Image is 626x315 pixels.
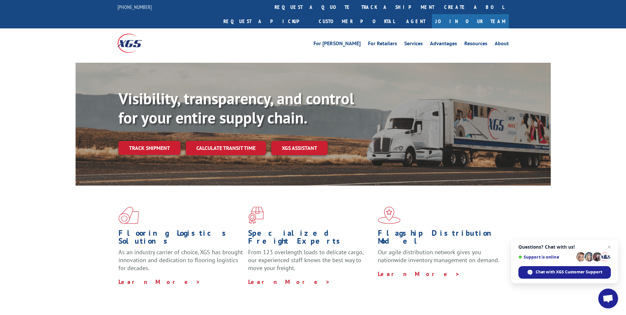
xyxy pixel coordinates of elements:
[186,141,266,155] a: Calculate transit time
[464,41,487,48] a: Resources
[248,229,373,248] h1: Specialized Freight Experts
[118,278,201,286] a: Learn More >
[313,41,361,48] a: For [PERSON_NAME]
[314,14,400,28] a: Customer Portal
[118,141,181,155] a: Track shipment
[248,207,264,224] img: xgs-icon-focused-on-flooring-red
[118,88,354,128] b: Visibility, transparency, and control for your entire supply chain.
[518,255,574,260] span: Support is online
[400,14,432,28] a: Agent
[218,14,314,28] a: Request a pickup
[536,269,602,275] span: Chat with XGS Customer Support
[430,41,457,48] a: Advantages
[368,41,397,48] a: For Retailers
[248,248,373,278] p: From 123 overlength loads to delicate cargo, our experienced staff knows the best way to move you...
[248,278,330,286] a: Learn More >
[518,244,611,250] span: Questions? Chat with us!
[118,207,139,224] img: xgs-icon-total-supply-chain-intelligence-red
[378,270,460,278] a: Learn More >
[495,41,509,48] a: About
[118,248,243,272] span: As an industry carrier of choice, XGS has brought innovation and dedication to flooring logistics...
[404,41,423,48] a: Services
[117,4,152,10] a: [PHONE_NUMBER]
[518,266,611,279] span: Chat with XGS Customer Support
[118,229,243,248] h1: Flooring Logistics Solutions
[598,289,618,308] a: Open chat
[271,141,328,155] a: XGS ASSISTANT
[432,14,509,28] a: Join Our Team
[378,248,499,264] span: Our agile distribution network gives you nationwide inventory management on demand.
[378,207,401,224] img: xgs-icon-flagship-distribution-model-red
[378,229,503,248] h1: Flagship Distribution Model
